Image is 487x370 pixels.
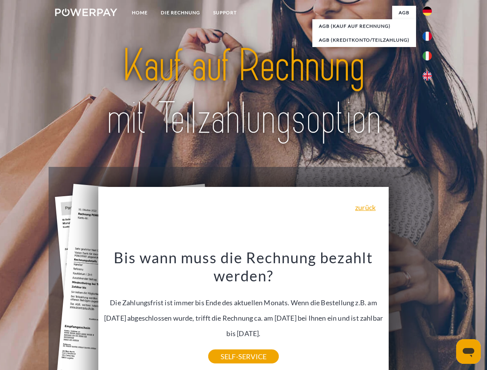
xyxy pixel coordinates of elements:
[423,71,432,81] img: en
[103,248,384,285] h3: Bis wann muss die Rechnung bezahlt werden?
[74,37,413,148] img: title-powerpay_de.svg
[207,6,243,20] a: SUPPORT
[125,6,154,20] a: Home
[312,33,416,47] a: AGB (Kreditkonto/Teilzahlung)
[355,204,376,211] a: zurück
[456,339,481,364] iframe: Schaltfläche zum Öffnen des Messaging-Fensters
[312,19,416,33] a: AGB (Kauf auf Rechnung)
[423,7,432,16] img: de
[392,6,416,20] a: agb
[103,248,384,357] div: Die Zahlungsfrist ist immer bis Ende des aktuellen Monats. Wenn die Bestellung z.B. am [DATE] abg...
[423,51,432,61] img: it
[55,8,117,16] img: logo-powerpay-white.svg
[208,350,279,363] a: SELF-SERVICE
[154,6,207,20] a: DIE RECHNUNG
[423,32,432,41] img: fr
